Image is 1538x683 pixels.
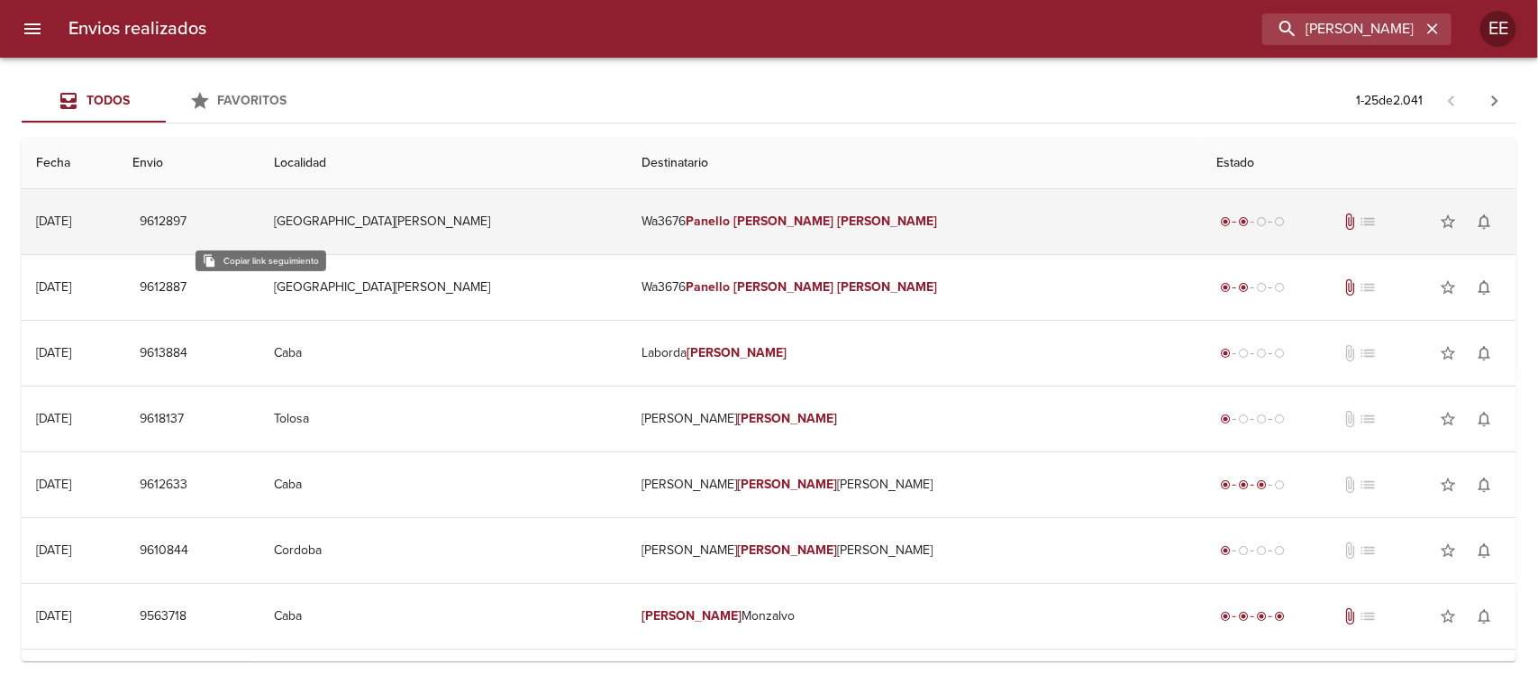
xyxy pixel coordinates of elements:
em: Panello [687,279,731,295]
button: Agregar a favoritos [1430,269,1466,305]
span: No tiene pedido asociado [1360,410,1378,428]
button: Agregar a favoritos [1430,335,1466,371]
span: star_border [1439,542,1457,560]
span: radio_button_unchecked [1238,348,1249,359]
span: 9610844 [140,540,188,562]
button: 9613884 [132,337,195,370]
span: No tiene documentos adjuntos [1342,410,1360,428]
span: radio_button_checked [1238,216,1249,227]
span: No tiene pedido asociado [1360,213,1378,231]
span: Todos [86,93,130,108]
span: radio_button_checked [1220,479,1231,490]
button: Activar notificaciones [1466,335,1502,371]
span: notifications_none [1475,410,1493,428]
span: radio_button_unchecked [1274,479,1285,490]
input: buscar [1262,14,1421,45]
em: [PERSON_NAME] [737,477,837,492]
span: radio_button_checked [1220,545,1231,556]
span: radio_button_unchecked [1274,414,1285,424]
td: Caba [259,452,627,517]
em: [PERSON_NAME] [734,279,834,295]
td: Caba [259,584,627,649]
td: Tolosa [259,387,627,451]
button: Activar notificaciones [1466,467,1502,503]
span: star_border [1439,476,1457,494]
span: radio_button_checked [1238,611,1249,622]
span: radio_button_checked [1220,282,1231,293]
span: radio_button_unchecked [1256,545,1267,556]
button: Agregar a favoritos [1430,204,1466,240]
td: [GEOGRAPHIC_DATA][PERSON_NAME] [259,255,627,320]
em: [PERSON_NAME] [737,411,837,426]
span: No tiene documentos adjuntos [1342,542,1360,560]
button: 9610844 [132,534,196,568]
td: Laborda [628,321,1203,386]
button: 9612897 [132,205,194,239]
td: [PERSON_NAME] [PERSON_NAME] [628,452,1203,517]
td: Wa3676 [628,255,1203,320]
div: [DATE] [36,279,71,295]
em: [PERSON_NAME] [837,214,937,229]
div: EE [1480,11,1516,47]
span: star_border [1439,278,1457,296]
button: Agregar a favoritos [1430,401,1466,437]
span: notifications_none [1475,542,1493,560]
button: Activar notificaciones [1466,269,1502,305]
span: radio_button_checked [1220,216,1231,227]
span: 9612897 [140,211,187,233]
th: Estado [1202,138,1516,189]
div: En viaje [1216,476,1288,494]
span: 9612887 [140,277,187,299]
span: star_border [1439,213,1457,231]
div: [DATE] [36,411,71,426]
button: Activar notificaciones [1466,533,1502,569]
div: Abrir información de usuario [1480,11,1516,47]
p: 1 - 25 de 2.041 [1356,92,1423,110]
span: 9618137 [140,408,184,431]
div: [DATE] [36,214,71,229]
span: star_border [1439,344,1457,362]
button: Agregar a favoritos [1430,533,1466,569]
span: radio_button_unchecked [1256,282,1267,293]
em: [PERSON_NAME] [837,279,937,295]
td: [GEOGRAPHIC_DATA][PERSON_NAME] [259,189,627,254]
span: Tiene documentos adjuntos [1342,607,1360,625]
span: Favoritos [218,93,287,108]
span: radio_button_unchecked [1274,348,1285,359]
em: [PERSON_NAME] [642,608,742,624]
span: No tiene pedido asociado [1360,542,1378,560]
span: No tiene pedido asociado [1360,607,1378,625]
span: radio_button_unchecked [1238,545,1249,556]
span: notifications_none [1475,344,1493,362]
td: Monzalvo [628,584,1203,649]
span: radio_button_unchecked [1274,545,1285,556]
div: Despachado [1216,278,1288,296]
span: radio_button_unchecked [1256,414,1267,424]
span: radio_button_checked [1238,479,1249,490]
th: Destinatario [628,138,1203,189]
span: No tiene pedido asociado [1360,476,1378,494]
button: 9618137 [132,403,191,436]
span: radio_button_checked [1220,414,1231,424]
span: radio_button_unchecked [1256,348,1267,359]
div: Tabs Envios [22,79,310,123]
span: radio_button_unchecked [1238,414,1249,424]
span: Pagina anterior [1430,91,1473,109]
button: 9612633 [132,469,195,502]
div: Generado [1216,542,1288,560]
td: Caba [259,321,627,386]
div: [DATE] [36,477,71,492]
th: Localidad [259,138,627,189]
span: radio_button_checked [1256,479,1267,490]
td: Cordoba [259,518,627,583]
em: [PERSON_NAME] [734,214,834,229]
span: Tiene documentos adjuntos [1342,278,1360,296]
h6: Envios realizados [68,14,206,43]
span: star_border [1439,410,1457,428]
th: Envio [118,138,260,189]
span: 9612633 [140,474,187,496]
button: 9612887 [132,271,194,305]
button: Activar notificaciones [1466,401,1502,437]
div: [DATE] [36,345,71,360]
span: notifications_none [1475,476,1493,494]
